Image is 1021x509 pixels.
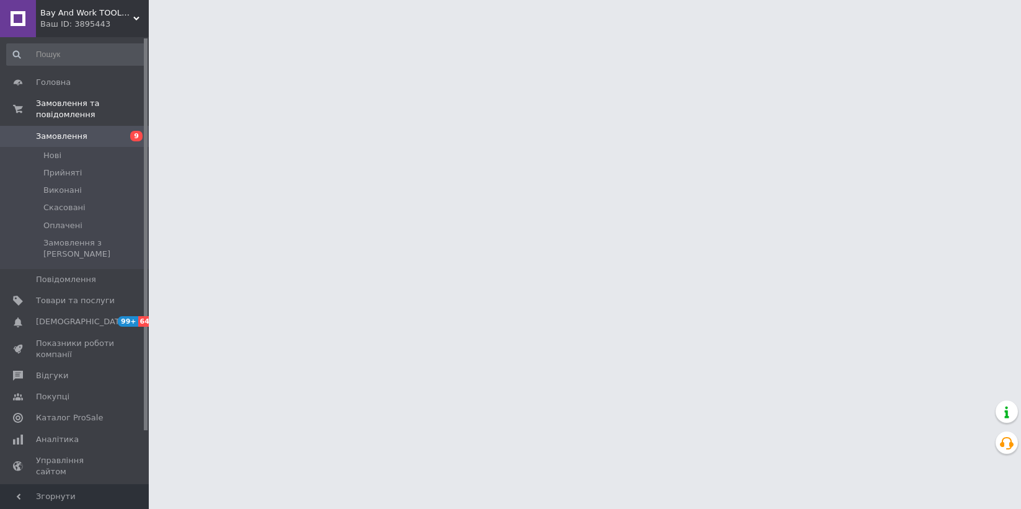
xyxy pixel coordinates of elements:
input: Пошук [6,43,146,66]
span: Головна [36,77,71,88]
span: 99+ [118,316,138,327]
div: Ваш ID: 3895443 [40,19,149,30]
span: Оплачені [43,220,82,231]
span: Покупці [36,391,69,402]
span: Показники роботи компанії [36,338,115,360]
span: Відгуки [36,370,68,381]
span: Замовлення [36,131,87,142]
span: 9 [130,131,143,141]
span: 64 [138,316,152,327]
span: Скасовані [43,202,86,213]
span: [DEMOGRAPHIC_DATA] [36,316,128,327]
span: Управління сайтом [36,455,115,477]
span: Виконані [43,185,82,196]
span: Товари та послуги [36,295,115,306]
span: Каталог ProSale [36,412,103,423]
span: Замовлення та повідомлення [36,98,149,120]
span: Аналітика [36,434,79,445]
span: Прийняті [43,167,82,179]
span: Повідомлення [36,274,96,285]
span: Замовлення з [PERSON_NAME] [43,237,144,260]
span: Bay And Work TOOLBOX [40,7,133,19]
span: Нові [43,150,61,161]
